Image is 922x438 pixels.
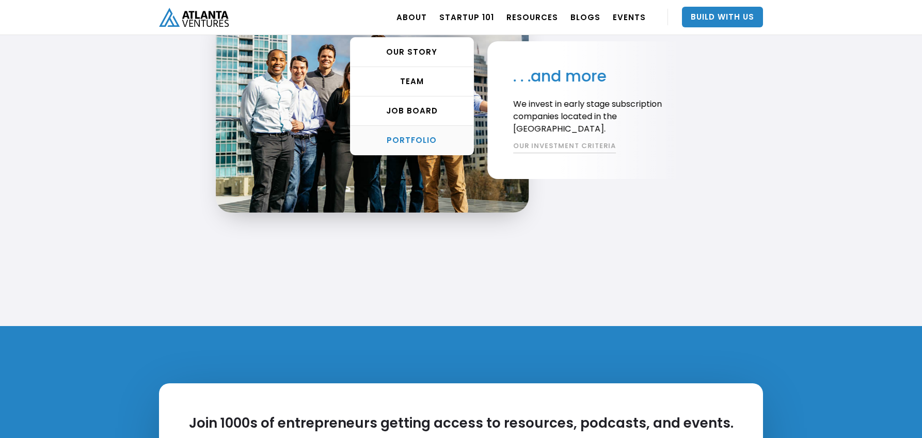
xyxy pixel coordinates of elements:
p: We invest in early stage subscription companies located in the [GEOGRAPHIC_DATA]. [513,98,695,135]
a: BLOGS [570,3,600,31]
a: Job Board [351,96,473,126]
a: OUR INVESTMENT CRITERIA [513,141,616,153]
img: Atlanta Ventures Team [216,8,529,213]
div: OUR STORY [351,47,473,57]
h2: . . .and more [513,67,695,85]
a: Startup 101 [439,3,494,31]
div: TEAM [351,76,473,87]
div: Job Board [351,106,473,116]
div: PORTFOLIO [351,135,473,145]
a: EVENTS [613,3,646,31]
a: Build With Us [682,7,763,27]
a: TEAM [351,67,473,96]
a: PORTFOLIO [351,126,473,155]
a: RESOURCES [506,3,558,31]
a: OUR STORY [351,38,473,67]
a: ABOUT [396,3,427,31]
